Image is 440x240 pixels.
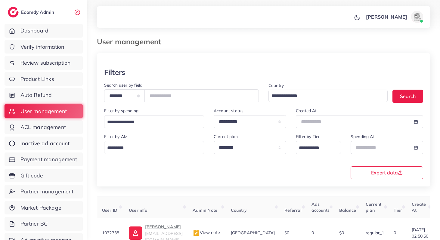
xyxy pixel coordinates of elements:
[394,230,396,235] span: 0
[296,141,341,154] div: Search for option
[20,75,54,83] span: Product Links
[105,118,196,127] input: Search for option
[284,208,302,213] span: Referral
[366,202,381,213] span: Current plan
[5,217,83,231] a: Partner BC
[8,7,19,17] img: logo
[129,226,142,240] img: ic-user-info.36bf1079.svg
[102,230,119,235] span: 1032735
[5,137,83,150] a: Inactive ad account
[20,43,64,51] span: Verify information
[5,185,83,198] a: Partner management
[8,7,56,17] a: logoEcomdy Admin
[20,107,67,115] span: User management
[193,229,200,237] img: admin_note.cdd0b510.svg
[339,208,356,213] span: Balance
[296,108,317,114] label: Created At
[105,143,196,153] input: Search for option
[5,104,83,118] a: User management
[311,230,314,235] span: 0
[5,40,83,54] a: Verify information
[214,108,243,114] label: Account status
[371,170,403,175] span: Export data
[145,223,183,230] p: [PERSON_NAME]
[104,108,138,114] label: Filter by spending
[129,208,147,213] span: User info
[392,90,423,103] button: Search
[5,152,83,166] a: Payment management
[97,37,166,46] h3: User management
[231,208,247,213] span: Country
[351,166,423,179] button: Export data
[214,134,238,140] label: Current plan
[102,208,117,213] span: User ID
[412,202,426,213] span: Create At
[411,11,423,23] img: avatar
[104,115,204,128] div: Search for option
[5,201,83,215] a: Market Package
[193,230,220,235] span: View note
[351,134,375,140] label: Spending At
[339,230,344,235] span: $0
[104,141,204,154] div: Search for option
[20,172,43,180] span: Gift code
[104,68,125,77] h3: Filters
[5,88,83,102] a: Auto Refund
[5,24,83,38] a: Dashboard
[104,82,142,88] label: Search user by field
[5,120,83,134] a: ACL management
[20,188,74,195] span: Partner management
[20,220,48,228] span: Partner BC
[104,134,128,140] label: Filter by AM
[5,72,83,86] a: Product Links
[366,230,384,235] span: regular_1
[311,202,330,213] span: Ads accounts
[20,123,66,131] span: ACL management
[394,208,402,213] span: Tier
[231,230,275,235] span: [GEOGRAPHIC_DATA]
[269,91,380,101] input: Search for option
[412,227,428,239] span: [DATE] 02:50:50
[20,59,71,67] span: Review subscription
[20,155,77,163] span: Payment management
[20,91,52,99] span: Auto Refund
[20,140,70,147] span: Inactive ad account
[268,90,388,102] div: Search for option
[20,204,61,212] span: Market Package
[5,169,83,183] a: Gift code
[363,11,426,23] a: [PERSON_NAME]avatar
[193,208,218,213] span: Admin Note
[268,82,284,88] label: Country
[5,56,83,70] a: Review subscription
[20,27,48,35] span: Dashboard
[297,143,333,153] input: Search for option
[296,134,320,140] label: Filter by Tier
[284,230,289,235] span: $0
[21,9,56,15] h2: Ecomdy Admin
[366,13,407,20] p: [PERSON_NAME]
